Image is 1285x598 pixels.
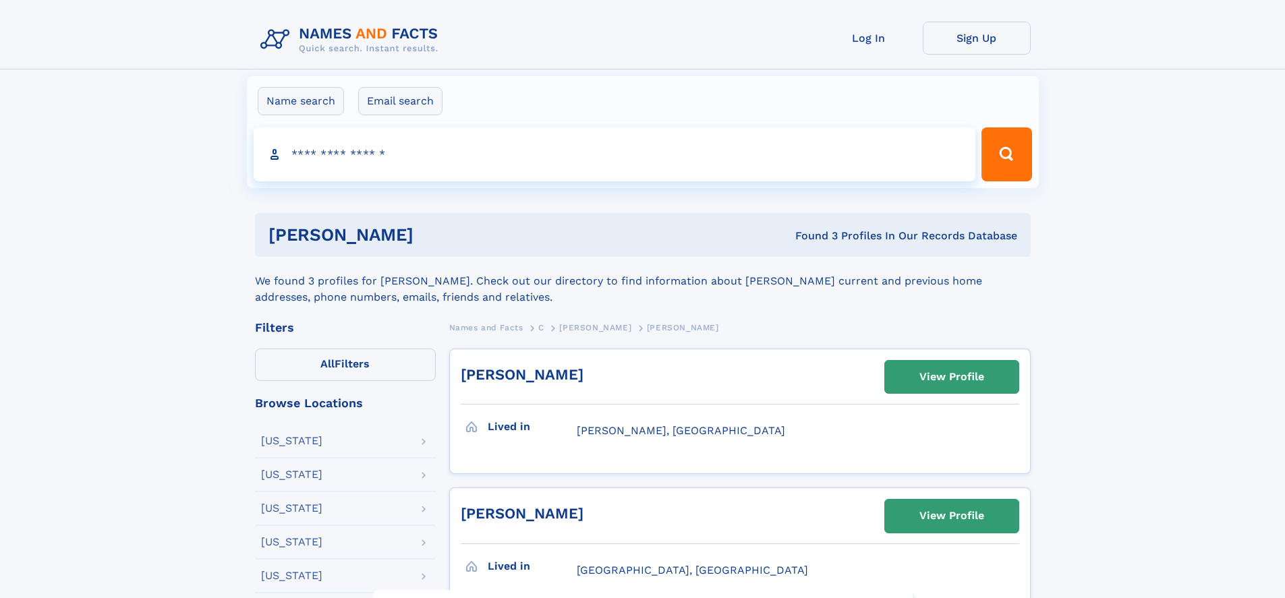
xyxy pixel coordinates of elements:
[488,555,577,578] h3: Lived in
[261,436,322,446] div: [US_STATE]
[885,361,1019,393] a: View Profile
[258,87,344,115] label: Name search
[261,570,322,581] div: [US_STATE]
[559,319,631,336] a: [PERSON_NAME]
[461,366,583,383] a: [PERSON_NAME]
[488,415,577,438] h3: Lived in
[647,323,719,332] span: [PERSON_NAME]
[255,322,436,334] div: Filters
[538,319,544,336] a: C
[919,500,984,531] div: View Profile
[538,323,544,332] span: C
[885,500,1019,532] a: View Profile
[923,22,1031,55] a: Sign Up
[577,424,785,437] span: [PERSON_NAME], [GEOGRAPHIC_DATA]
[261,469,322,480] div: [US_STATE]
[919,361,984,392] div: View Profile
[559,323,631,332] span: [PERSON_NAME]
[261,503,322,514] div: [US_STATE]
[604,229,1017,243] div: Found 3 Profiles In Our Records Database
[449,319,523,336] a: Names and Facts
[461,505,583,522] a: [PERSON_NAME]
[261,537,322,547] div: [US_STATE]
[268,227,604,243] h1: [PERSON_NAME]
[815,22,923,55] a: Log In
[981,127,1031,181] button: Search Button
[255,397,436,409] div: Browse Locations
[255,257,1031,305] div: We found 3 profiles for [PERSON_NAME]. Check out our directory to find information about [PERSON_...
[255,349,436,381] label: Filters
[320,357,335,370] span: All
[577,564,808,576] span: [GEOGRAPHIC_DATA], [GEOGRAPHIC_DATA]
[254,127,976,181] input: search input
[255,22,449,58] img: Logo Names and Facts
[358,87,442,115] label: Email search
